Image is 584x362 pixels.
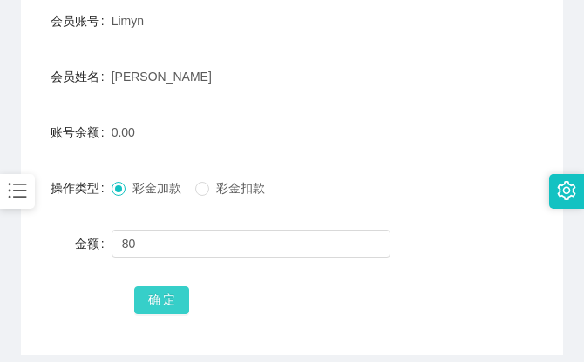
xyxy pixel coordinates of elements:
[51,70,112,84] label: 会员姓名
[557,181,576,200] i: 图标: setting
[134,286,190,314] button: 确 定
[51,125,112,139] label: 账号余额
[6,179,29,202] i: 图标: bars
[112,125,135,139] span: 0.00
[126,181,188,195] span: 彩金加款
[51,181,112,195] label: 操作类型
[112,70,212,84] span: [PERSON_NAME]
[112,14,144,28] span: Limyn
[75,237,112,251] label: 金额
[112,230,390,258] input: 请输入
[51,14,112,28] label: 会员账号
[209,181,272,195] span: 彩金扣款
